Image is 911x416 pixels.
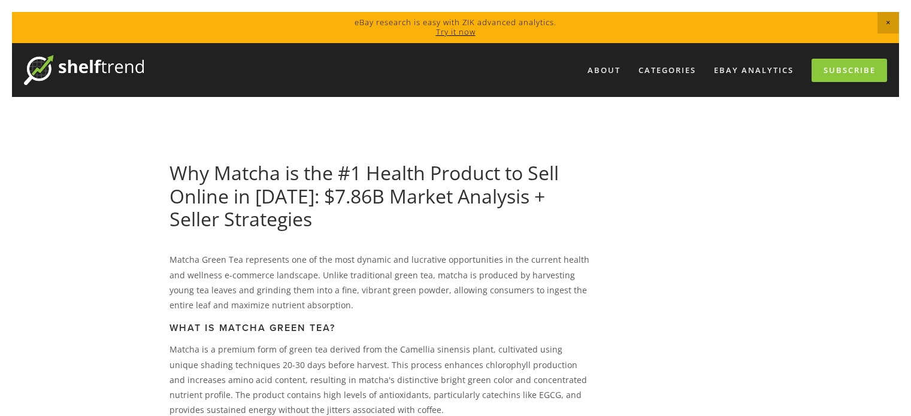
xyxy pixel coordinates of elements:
[877,12,899,34] span: Close Announcement
[580,60,628,80] a: About
[706,60,801,80] a: eBay Analytics
[170,252,589,312] p: Matcha Green Tea represents one of the most dynamic and lucrative opportunities in the current he...
[631,60,704,80] div: Categories
[24,55,144,85] img: ShelfTrend
[170,322,589,333] h3: What is Matcha Green Tea?
[170,160,559,232] a: Why Matcha is the #1 Health Product to Sell Online in [DATE]: $7.86B Market Analysis + Seller Str...
[436,26,476,37] a: Try it now
[812,59,887,82] a: Subscribe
